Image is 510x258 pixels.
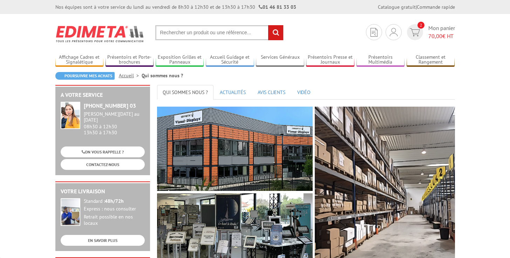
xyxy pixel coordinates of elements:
[378,4,416,10] a: Catalogue gratuit
[259,4,296,10] strong: 01 46 81 33 03
[214,85,251,100] a: ACTUALITÉS
[61,159,145,170] a: CONTACTEZ-NOUS
[417,4,455,10] a: Commande rapide
[84,206,145,212] div: Express : nous consulter
[61,146,145,157] a: ON VOUS RAPPELLE ?
[61,198,80,226] img: widget-livraison.jpg
[378,3,455,10] div: |
[84,111,145,135] div: 08h30 à 12h30 13h30 à 17h30
[268,25,283,40] input: rechercher
[428,24,455,40] span: Mon panier
[142,72,183,79] li: Qui sommes nous ?
[252,85,291,100] a: AVIS CLIENTS
[157,85,213,100] a: QUI SOMMES NOUS ?
[206,54,254,66] a: Accueil Guidage et Sécurité
[417,22,424,29] span: 2
[119,72,142,79] a: Accueil
[156,54,204,66] a: Exposition Grilles et Panneaux
[405,24,455,40] a: devis rapide 2 Mon panier 70,00€ HT
[407,54,455,66] a: Classement et Rangement
[61,92,145,98] h2: A votre service
[370,28,378,37] img: devis rapide
[356,54,405,66] a: Présentoirs Multimédia
[55,54,104,66] a: Affichage Cadres et Signalétique
[390,28,397,36] img: devis rapide
[84,111,145,123] div: [PERSON_NAME][DATE] au [DATE]
[55,3,296,10] div: Nos équipes sont à votre service du lundi au vendredi de 8h30 à 12h30 et de 13h30 à 17h30
[84,214,145,227] div: Retrait possible en nos locaux
[61,235,145,246] a: EN SAVOIR PLUS
[292,85,316,100] a: VIDÉO
[428,32,455,40] span: € HT
[155,25,284,40] input: Rechercher un produit ou une référence...
[256,54,304,66] a: Services Généraux
[428,33,442,40] span: 70,00
[55,72,115,80] a: Poursuivre mes achats
[84,198,145,205] div: Standard :
[105,198,124,204] strong: 48h/72h
[61,102,80,129] img: widget-service.jpg
[410,28,420,36] img: devis rapide
[306,54,354,66] a: Présentoirs Presse et Journaux
[84,102,136,109] strong: [PHONE_NUMBER] 03
[106,54,154,66] a: Présentoirs et Porte-brochures
[61,188,145,195] h2: Votre livraison
[55,21,145,47] img: Edimeta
